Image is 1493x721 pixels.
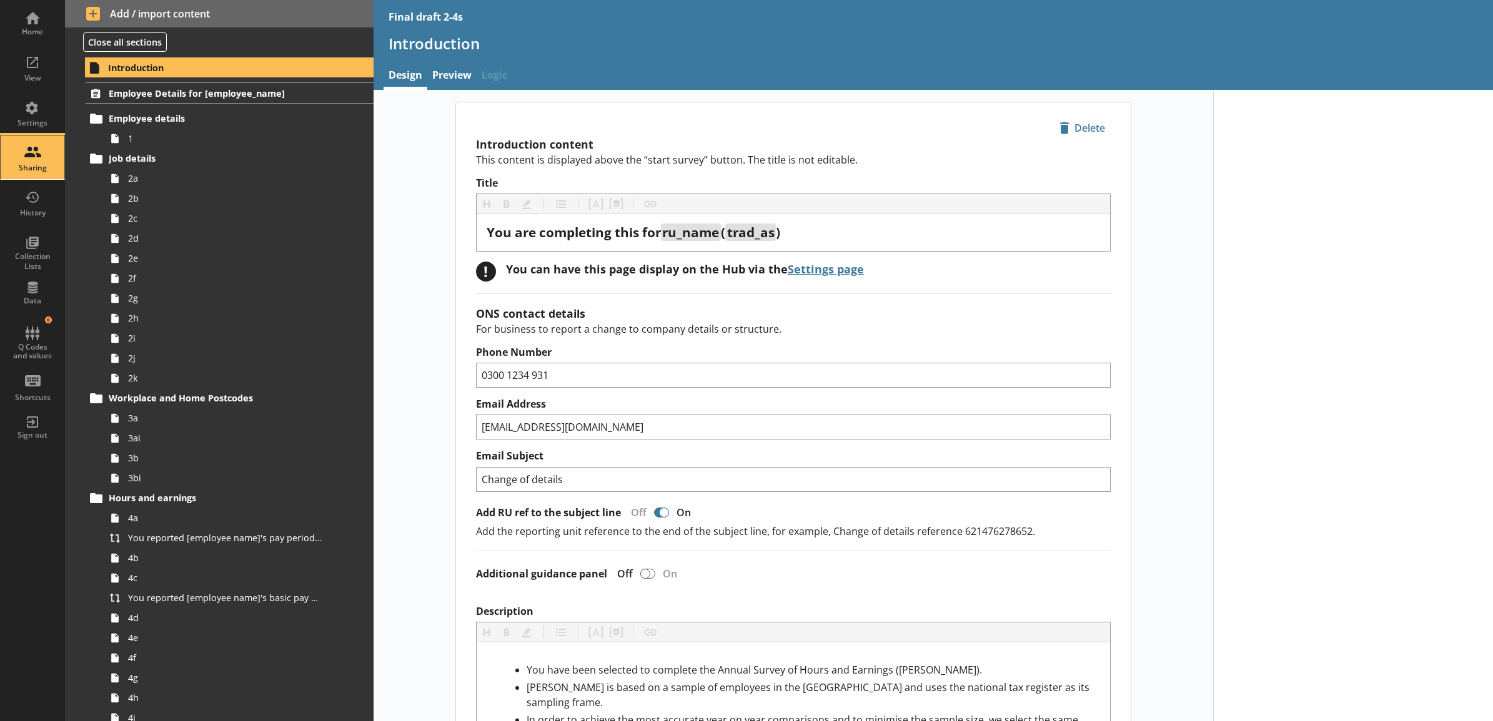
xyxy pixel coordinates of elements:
label: Phone Number [476,346,1111,359]
a: 1 [105,129,373,149]
a: 4e [105,628,373,648]
div: View [11,73,54,83]
span: 2k [128,372,322,384]
span: 4f [128,652,322,664]
span: 2f [128,272,322,284]
div: Q Codes and values [11,343,54,361]
a: 3bi [105,468,373,488]
a: You reported [employee name]'s basic pay earned for work carried out in the pay period that inclu... [105,588,373,608]
a: Settings page [788,262,864,277]
div: Sharing [11,163,54,173]
span: Introduction [108,62,317,74]
span: 2j [128,352,322,364]
span: 2c [128,212,322,224]
span: Employee Details for [employee_name] [109,87,317,99]
a: Introduction [85,57,374,77]
span: Workplace and Home Postcodes [109,392,317,404]
span: You are completing this for [487,223,661,241]
div: ! [476,262,496,282]
span: ( [721,223,725,241]
button: Delete [1054,117,1111,139]
span: Job details [109,152,317,164]
span: Employee details [109,112,317,124]
div: Sign out [11,430,54,440]
a: Employee details [86,109,373,129]
span: Hours and earnings [109,492,317,504]
span: 2g [128,292,322,304]
a: 2a [105,169,373,189]
label: Additional guidance panel [476,567,607,581]
label: Email Address [476,398,1111,411]
a: 4h [105,688,373,708]
span: [PERSON_NAME] is based on a sample of employees in the [GEOGRAPHIC_DATA] and uses the national ta... [527,680,1092,709]
div: History [11,208,54,218]
a: 2c [105,208,373,228]
div: Title [487,224,1100,241]
span: 2d [128,232,322,244]
a: Design [384,63,427,90]
a: 4c [105,568,373,588]
li: Job details2a2b2c2d2e2f2g2h2i2j2k [91,149,374,388]
label: Description [476,605,1111,618]
a: 2f [105,268,373,288]
div: You can have this page display on the Hub via the [506,262,864,277]
span: ru_name [662,223,719,241]
a: 4d [105,608,373,628]
a: 3b [105,448,373,468]
a: 2d [105,228,373,248]
span: You have been selected to complete the Annual Survey of Hours and Earnings ([PERSON_NAME]). [527,663,982,677]
span: 1 [128,132,322,144]
span: 4c [128,572,322,584]
a: Job details [86,149,373,169]
button: Close all sections [83,32,167,52]
span: 4d [128,612,322,624]
label: Title [476,177,1111,190]
a: 2j [105,348,373,368]
div: Data [11,296,54,306]
div: Off [621,506,652,519]
li: Workplace and Home Postcodes3a3ai3b3bi [91,388,374,488]
label: Add RU ref to the subject line [476,506,621,519]
a: 2h [105,308,373,328]
span: You reported [employee name]'s pay period that included [Reference Date] to be [Untitled answer].... [128,532,322,544]
span: 3a [128,412,322,424]
span: You reported [employee name]'s basic pay earned for work carried out in the pay period that inclu... [128,592,322,604]
li: Employee details1 [91,109,374,149]
a: 3ai [105,428,373,448]
div: Home [11,27,54,37]
a: 4g [105,668,373,688]
a: Preview [427,63,477,90]
span: 2b [128,192,322,204]
p: Add the reporting unit reference to the end of the subject line, for example, Change of details r... [476,524,1111,538]
a: You reported [employee name]'s pay period that included [Reference Date] to be [Untitled answer].... [105,528,373,548]
div: On [672,506,701,519]
h1: Introduction [389,34,1479,53]
h2: ONS contact details [476,306,1111,321]
a: 2k [105,368,373,388]
p: For business to report a change to company details or structure. [476,322,1111,336]
a: 3a [105,408,373,428]
span: Delete [1054,118,1110,138]
a: 2e [105,248,373,268]
a: Workplace and Home Postcodes [86,388,373,408]
span: 3b [128,452,322,464]
a: Employee Details for [employee_name] [86,82,373,104]
a: Hours and earnings [86,488,373,508]
span: 2a [128,172,322,184]
div: Settings [11,118,54,128]
h2: Introduction content [476,137,1111,152]
span: ) [776,223,780,241]
a: 4f [105,648,373,668]
span: 4e [128,632,322,644]
a: 4a [105,508,373,528]
a: 4b [105,548,373,568]
span: 4g [128,672,322,684]
a: 2g [105,288,373,308]
div: Final draft 2-4s [389,10,463,24]
label: Email Subject [476,449,1111,463]
p: This content is displayed above the “start survey” button. The title is not editable. [476,153,1111,167]
span: 3bi [128,472,322,484]
div: Collection Lists [11,252,54,271]
span: 4h [128,692,322,704]
span: 4b [128,552,322,564]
